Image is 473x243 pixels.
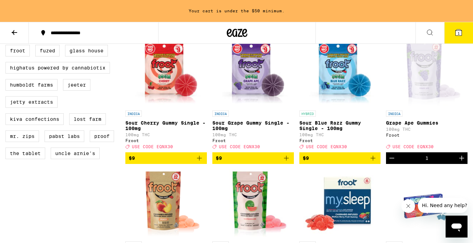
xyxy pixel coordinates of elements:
img: Froot - Sour Blue Razz Gummy Single - 100mg [299,39,381,107]
span: $9 [129,155,135,161]
div: 1 [425,155,428,161]
a: Open page for Sour Cherry Gummy Single - 100mg from Froot [125,39,207,152]
div: Froot [125,138,207,143]
label: Glass House [65,45,108,56]
label: Jeeter [63,79,90,91]
span: USE CODE EQNX30 [393,144,434,149]
p: 100mg THC [299,132,381,137]
p: HYBRID [299,111,316,117]
iframe: Message from company [418,198,468,213]
button: Add to bag [212,152,294,164]
button: Add to bag [125,152,207,164]
p: 100mg THC [125,132,207,137]
iframe: Button to launch messaging window [446,216,468,238]
label: Proof [90,130,114,142]
img: Froot - Sour Cherry Gummy Single - 100mg [125,39,207,107]
p: INDICA [386,111,402,117]
img: Froot - Watermelon Gummies [218,169,288,238]
span: USE CODE EQNX30 [306,144,347,149]
p: Grape Ape Gummies [386,120,468,126]
label: Highatus Powered by Cannabiotix [5,62,110,74]
label: Pabst Labs [45,130,84,142]
span: $9 [303,155,309,161]
label: Mr. Zips [5,130,39,142]
label: The Tablet [5,148,45,159]
a: Open page for Sour Grape Gummy Single - 100mg from Froot [212,39,294,152]
a: Open page for Sour Blue Razz Gummy Single - 100mg from Froot [299,39,381,152]
div: Froot [386,133,468,137]
button: Add to bag [299,152,381,164]
p: Sour Blue Razz Gummy Single - 100mg [299,120,381,131]
img: Froot - M.Y. SLEEP 5:2:2 Gummies [303,169,376,238]
label: Fuzed [35,45,60,56]
span: 1 [458,31,460,35]
button: 1 [444,22,473,43]
p: INDICA [212,111,229,117]
button: Decrement [386,152,398,164]
iframe: Close message [401,199,415,213]
button: Increment [456,152,468,164]
p: 100mg THC [386,127,468,131]
label: Froot [5,45,30,56]
p: 100mg THC [212,132,294,137]
p: Sour Grape Gummy Single - 100mg [212,120,294,131]
div: Froot [212,138,294,143]
img: Froot - Peach 1:1 Gummies [131,169,201,238]
label: Kiva Confections [5,113,64,125]
span: USE CODE EQNX30 [219,144,260,149]
label: Humboldt Farms [5,79,58,91]
div: Froot [299,138,381,143]
span: $9 [216,155,222,161]
img: Highatus Powered by Cannabiotix - Blueberry 1:1:1 Gummies [393,169,461,238]
label: Jetty Extracts [5,96,58,108]
p: Sour Cherry Gummy Single - 100mg [125,120,207,131]
span: USE CODE EQNX30 [132,144,173,149]
img: Froot - Sour Grape Gummy Single - 100mg [212,39,294,107]
label: Uncle Arnie's [51,148,100,159]
p: INDICA [125,111,142,117]
a: Open page for Grape Ape Gummies from Froot [386,39,468,152]
label: Lost Farm [69,113,106,125]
